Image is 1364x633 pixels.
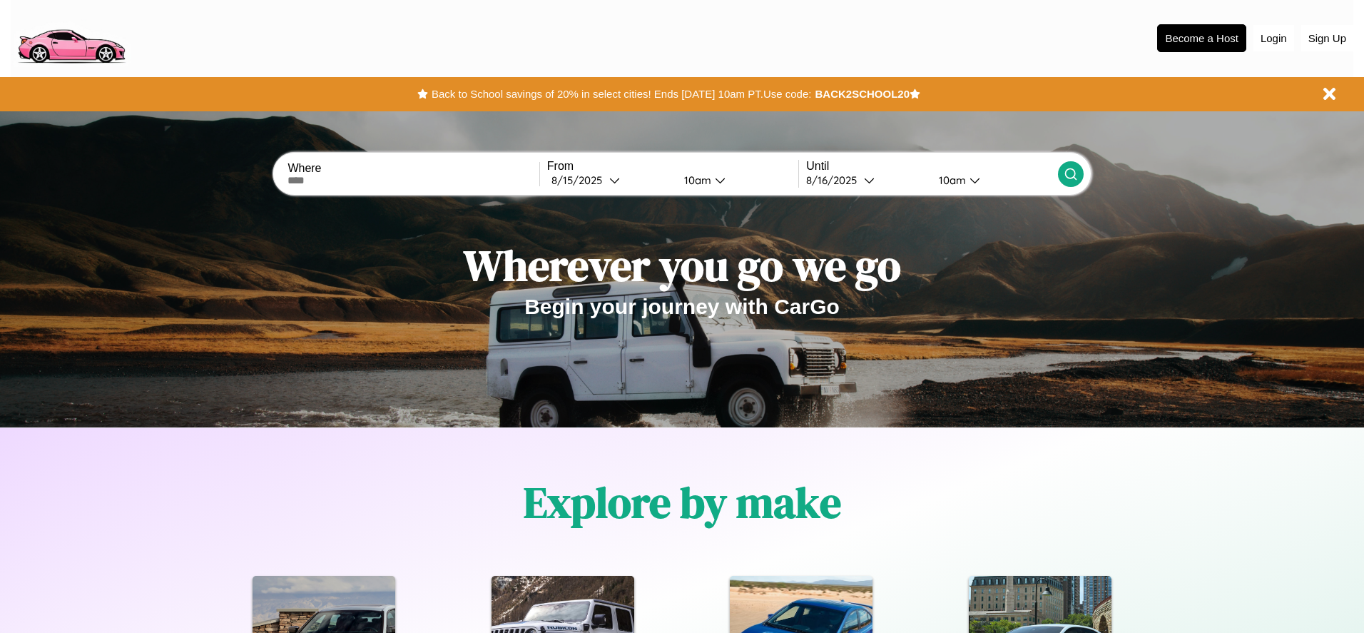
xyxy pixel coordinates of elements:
label: Until [806,160,1057,173]
b: BACK2SCHOOL20 [815,88,910,100]
button: 10am [927,173,1057,188]
div: 8 / 16 / 2025 [806,173,864,187]
label: Where [287,162,539,175]
img: logo [11,7,131,67]
div: 10am [677,173,715,187]
button: Login [1253,25,1294,51]
div: 10am [932,173,969,187]
button: Back to School savings of 20% in select cities! Ends [DATE] 10am PT.Use code: [428,84,815,104]
button: Sign Up [1301,25,1353,51]
button: 8/15/2025 [547,173,673,188]
div: 8 / 15 / 2025 [551,173,609,187]
h1: Explore by make [524,473,841,532]
button: 10am [673,173,798,188]
label: From [547,160,798,173]
button: Become a Host [1157,24,1246,52]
